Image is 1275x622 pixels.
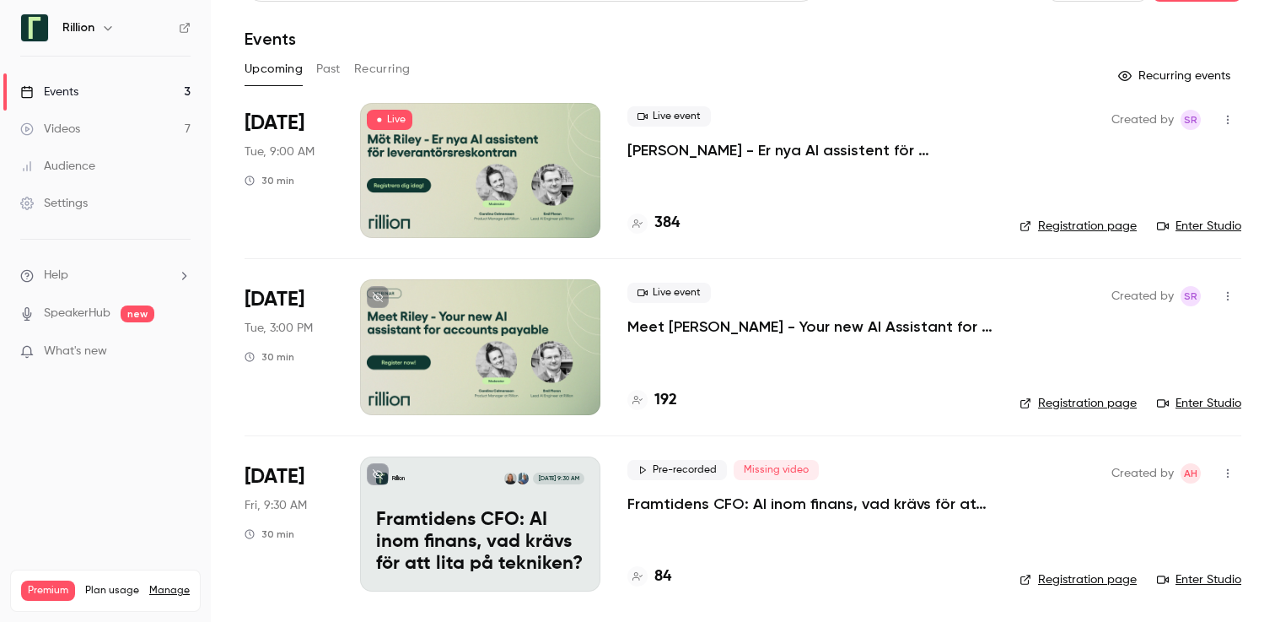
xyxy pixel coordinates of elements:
a: Enter Studio [1157,571,1241,588]
p: Framtidens CFO: AI inom finans, vad krävs för att lita på tekniken?​ [376,510,584,575]
a: Enter Studio [1157,395,1241,412]
a: Framtidens CFO: AI inom finans, vad krävs för att lita på tekniken?​ [627,494,993,514]
h6: Rillion [62,19,94,36]
a: Meet [PERSON_NAME] - Your new AI Assistant for Accounts Payable [627,316,993,337]
span: Plan usage [85,584,139,598]
span: Missing video [734,460,819,480]
a: Registration page [1019,571,1137,588]
span: Live event [627,106,711,127]
img: Rillion [21,14,48,41]
span: SR [1184,110,1197,130]
span: Created by [1111,110,1174,130]
span: Tue, 9:00 AM [245,143,315,160]
a: Registration page [1019,218,1137,235]
a: 384 [627,212,680,235]
button: Recurring events [1111,62,1241,89]
a: [PERSON_NAME] - Er nya AI assistent för leverantörsreskontran [627,140,993,160]
button: Past [316,56,341,83]
h4: 384 [654,212,680,235]
span: Live event [627,283,711,303]
a: Registration page [1019,395,1137,412]
span: [DATE] 9:30 AM [533,473,584,484]
h4: 192 [654,389,677,412]
button: Recurring [354,56,411,83]
span: Pre-recorded [627,460,727,480]
div: Sep 16 Tue, 9:00 AM (Europe/Stockholm) [245,103,333,238]
div: 30 min [245,174,294,187]
span: [DATE] [245,463,304,490]
div: Settings [20,195,88,212]
a: 192 [627,389,677,412]
span: SR [1184,286,1197,306]
div: Videos [20,121,80,138]
a: 84 [627,565,671,588]
a: Framtidens CFO: AI inom finans, vad krävs för att lita på tekniken?​RillionRasmus AreskougSara Bö... [360,457,600,592]
span: Live [367,110,412,130]
a: Manage [149,584,190,598]
span: What's new [44,343,107,360]
div: Audience [20,158,95,175]
a: Enter Studio [1157,218,1241,235]
span: Sofie Rönngård [1181,110,1201,130]
img: Sara Börsvik [504,473,516,484]
button: Upcoming [245,56,303,83]
span: Created by [1111,286,1174,306]
li: help-dropdown-opener [20,267,191,284]
span: Adam Holmgren [1181,463,1201,484]
iframe: Noticeable Trigger [170,344,191,360]
img: Rasmus Areskoug [517,473,529,484]
span: Sofie Rönngård [1181,286,1201,306]
span: [DATE] [245,110,304,137]
span: AH [1184,463,1197,484]
div: 30 min [245,527,294,541]
a: SpeakerHub [44,305,110,322]
span: Help [44,267,68,284]
div: Sep 16 Tue, 3:00 PM (Europe/Stockholm) [245,279,333,414]
span: [DATE] [245,286,304,313]
span: Premium [21,581,75,601]
span: new [121,306,154,322]
h1: Events [245,29,296,49]
p: Rillion [392,474,405,483]
span: Created by [1111,463,1174,484]
span: Fri, 9:30 AM [245,497,307,514]
div: 30 min [245,350,294,364]
span: Tue, 3:00 PM [245,320,313,337]
div: Events [20,84,78,100]
div: Sep 26 Fri, 9:30 AM (Europe/Stockholm) [245,457,333,592]
h4: 84 [654,565,671,588]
